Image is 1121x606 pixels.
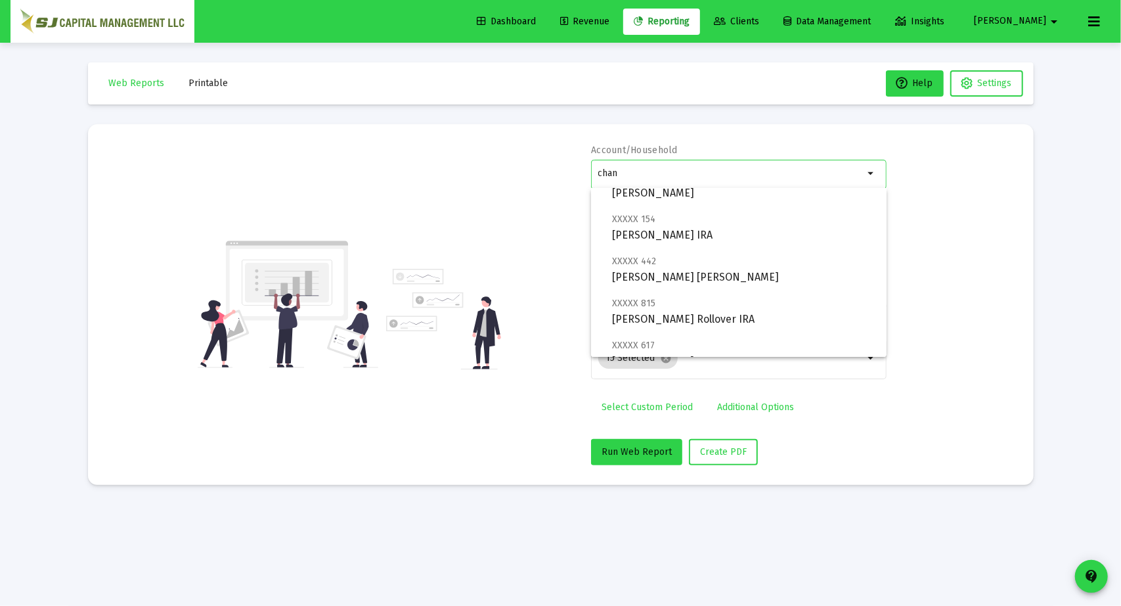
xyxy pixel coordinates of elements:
[612,256,656,267] span: XXXXX 442
[974,16,1046,27] span: [PERSON_NAME]
[598,345,864,371] mat-chip-list: Selection
[623,9,700,35] a: Reporting
[591,145,678,156] label: Account/Household
[591,439,682,465] button: Run Web Report
[612,340,655,351] span: XXXXX 617
[864,166,880,181] mat-icon: arrow_drop_down
[886,70,944,97] button: Help
[895,16,944,27] span: Insights
[612,337,876,369] span: [PERSON_NAME] JTWROS
[602,402,693,413] span: Select Custom Period
[773,9,881,35] a: Data Management
[612,253,876,285] span: [PERSON_NAME] [PERSON_NAME]
[661,352,672,364] mat-icon: cancel
[612,211,876,243] span: [PERSON_NAME] IRA
[958,8,1078,34] button: [PERSON_NAME]
[598,168,864,179] input: Search or select an account or household
[885,9,955,35] a: Insights
[466,9,546,35] a: Dashboard
[612,214,655,225] span: XXXXX 154
[864,350,880,366] mat-icon: arrow_drop_down
[717,402,794,413] span: Additional Options
[896,78,933,89] span: Help
[950,70,1023,97] button: Settings
[198,239,378,369] img: reporting
[598,348,678,369] mat-chip: 15 Selected
[612,298,655,309] span: XXXXX 815
[109,78,165,89] span: Web Reports
[1084,569,1099,584] mat-icon: contact_support
[477,16,536,27] span: Dashboard
[703,9,770,35] a: Clients
[99,70,175,97] button: Web Reports
[602,446,672,457] span: Run Web Report
[560,16,609,27] span: Revenue
[189,78,229,89] span: Printable
[978,78,1012,89] span: Settings
[700,446,747,457] span: Create PDF
[550,9,620,35] a: Revenue
[634,16,690,27] span: Reporting
[783,16,871,27] span: Data Management
[689,439,758,465] button: Create PDF
[1046,9,1062,35] mat-icon: arrow_drop_down
[612,295,876,327] span: [PERSON_NAME] Rollover IRA
[179,70,239,97] button: Printable
[20,9,185,35] img: Dashboard
[714,16,759,27] span: Clients
[386,269,501,369] img: reporting-alt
